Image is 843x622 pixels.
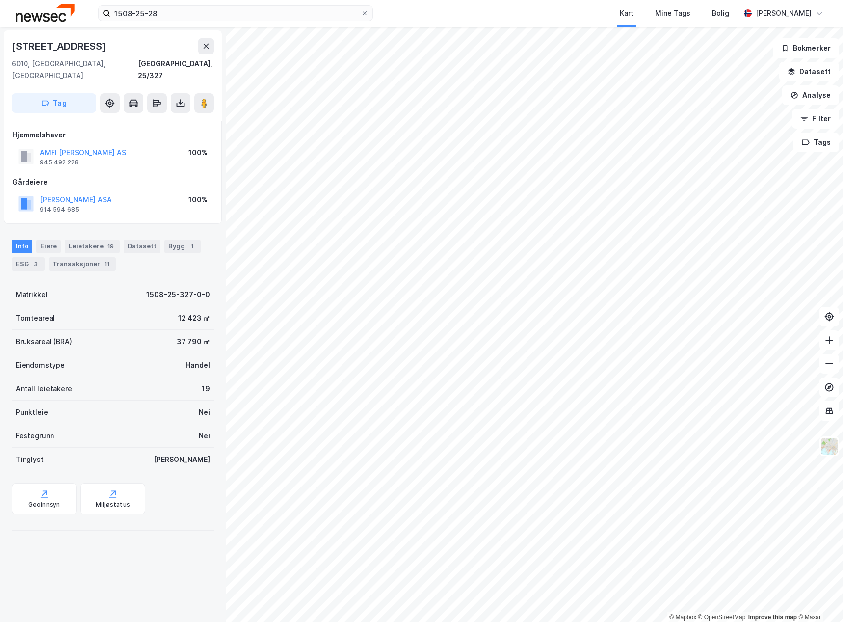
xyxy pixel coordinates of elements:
[49,257,116,271] div: Transaksjoner
[16,359,65,371] div: Eiendomstype
[794,575,843,622] iframe: Chat Widget
[164,240,201,253] div: Bygg
[669,614,696,621] a: Mapbox
[16,454,44,465] div: Tinglyst
[40,206,79,214] div: 914 594 685
[16,4,75,22] img: newsec-logo.f6e21ccffca1b3a03d2d.png
[792,109,839,129] button: Filter
[698,614,746,621] a: OpenStreetMap
[36,240,61,253] div: Eiere
[65,240,120,253] div: Leietakere
[185,359,210,371] div: Handel
[16,430,54,442] div: Festegrunn
[110,6,361,21] input: Søk på adresse, matrikkel, gårdeiere, leietakere eller personer
[202,383,210,395] div: 19
[12,240,32,253] div: Info
[655,7,690,19] div: Mine Tags
[188,194,208,206] div: 100%
[12,58,138,81] div: 6010, [GEOGRAPHIC_DATA], [GEOGRAPHIC_DATA]
[779,62,839,81] button: Datasett
[199,430,210,442] div: Nei
[154,454,210,465] div: [PERSON_NAME]
[12,38,108,54] div: [STREET_ADDRESS]
[820,437,839,456] img: Z
[31,259,41,269] div: 3
[12,257,45,271] div: ESG
[40,159,79,166] div: 945 492 228
[188,147,208,159] div: 100%
[28,501,60,509] div: Geoinnsyn
[712,7,729,19] div: Bolig
[16,383,72,395] div: Antall leietakere
[187,242,197,251] div: 1
[748,614,797,621] a: Improve this map
[12,129,213,141] div: Hjemmelshaver
[793,133,839,152] button: Tags
[178,312,210,324] div: 12 423 ㎡
[102,259,112,269] div: 11
[16,312,55,324] div: Tomteareal
[756,7,812,19] div: [PERSON_NAME]
[620,7,633,19] div: Kart
[16,289,48,300] div: Matrikkel
[794,575,843,622] div: Kontrollprogram for chat
[96,501,130,509] div: Miljøstatus
[124,240,160,253] div: Datasett
[12,176,213,188] div: Gårdeiere
[199,406,210,418] div: Nei
[12,93,96,113] button: Tag
[105,242,116,251] div: 19
[146,289,210,300] div: 1508-25-327-0-0
[16,406,48,418] div: Punktleie
[782,85,839,105] button: Analyse
[16,336,72,348] div: Bruksareal (BRA)
[177,336,210,348] div: 37 790 ㎡
[138,58,214,81] div: [GEOGRAPHIC_DATA], 25/327
[773,38,839,58] button: Bokmerker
